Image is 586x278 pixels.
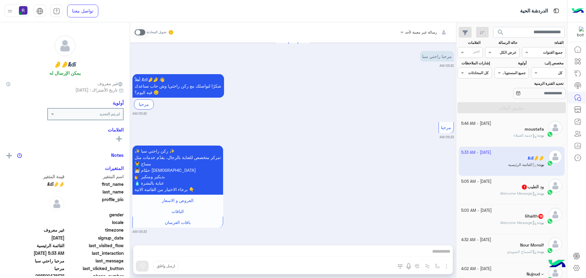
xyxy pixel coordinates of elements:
[6,153,12,158] img: add
[6,7,14,15] img: profile
[134,99,154,109] div: مرحبا
[132,229,147,234] small: 05:33 AM
[420,51,454,62] p: 10/10/2025, 5:32 AM
[461,121,491,127] small: [DATE] - 5:44 AM
[165,220,191,225] span: باقات العرسان
[548,208,562,222] img: defaultAdmin.png
[547,247,553,254] img: WhatsApp
[538,220,544,225] span: بوت
[6,250,64,256] span: 2025-10-10T02:33:08.812Z
[6,227,64,233] span: غير معروف
[162,198,194,203] span: العروض و الاسعار
[66,265,124,272] span: last_clicked_button
[500,220,537,225] span: Welcome Message
[538,133,544,138] span: بوت
[520,7,548,15] p: الدردشة الحية
[526,272,544,277] h5: Nujoud ~
[6,265,64,272] span: مرحبا
[537,133,544,138] b: :
[49,196,64,211] img: defaultAdmin.png
[66,250,124,256] span: last_interaction
[55,35,75,56] img: defaultAdmin.png
[547,189,553,195] img: WhatsApp
[458,102,566,113] button: تطبيق الفلاتر
[132,146,223,195] p: 10/10/2025, 5:33 AM
[6,211,64,218] span: null
[66,235,124,241] span: signup_date
[538,214,543,219] span: 18
[493,27,508,40] button: search
[66,227,124,233] span: timezone
[532,60,563,66] label: مخصص إلى:
[547,218,553,224] img: WhatsApp
[276,39,310,43] h6: [DATE]
[538,249,544,254] span: بوت
[547,131,553,137] img: WhatsApp
[513,133,537,138] span: خدمة العملاء
[521,184,544,190] h5: ود الطيب
[548,121,562,135] img: defaultAdmin.png
[440,135,454,139] small: 05:33 AM
[113,100,124,106] h6: أولوية
[548,179,562,193] img: defaultAdmin.png
[552,7,560,15] img: tab
[6,235,64,241] span: 2025-10-10T02:33:02.175Z
[522,185,527,190] span: 1
[67,5,98,17] a: تواصل معنا
[111,152,124,158] h6: Notes
[66,189,124,195] span: last_name
[66,173,124,180] span: اسم المتغير
[525,127,544,132] h5: moustafa
[572,5,584,17] img: Logo
[54,61,76,68] h5: Ædï🤌🤌
[548,237,562,251] img: defaultAdmin.png
[99,112,120,116] b: لم يتم التحديد
[66,211,124,218] span: gender
[146,30,167,35] small: تحويل المحادثة
[573,27,584,38] img: 322853014244696
[153,261,178,271] button: ارسل واغلق
[6,181,64,187] span: Ædï🤌🤌
[6,127,124,132] h6: العلامات
[50,5,63,17] a: tab
[507,249,537,254] span: المساج السويدي
[97,80,124,87] span: غير معروف
[53,8,60,15] img: tab
[537,191,544,196] b: :
[17,153,22,158] img: notes
[6,173,64,180] span: قيمة المتغير
[6,242,64,249] span: القائمة الرئيسية
[458,40,480,45] label: العلامات
[440,63,454,68] small: 05:32 AM
[105,165,124,171] h6: المتغيرات
[441,125,451,130] span: مرحبا
[66,242,124,249] span: last_visited_flow
[66,258,124,264] span: last_message
[461,179,491,185] small: [DATE] - 5:05 AM
[66,181,124,187] span: first_name
[497,29,504,36] span: search
[461,208,492,214] small: [DATE] - 5:00 AM
[461,237,491,243] small: [DATE] - 4:32 AM
[546,254,568,275] img: hulul-logo.png
[6,258,64,264] span: مرحبا راحتي سبا
[405,30,437,34] span: رسالة غير معينة لأحد
[495,60,526,66] label: أولوية
[66,196,124,210] span: profile_pic
[461,266,491,272] small: [DATE] - 4:02 AM
[538,191,544,196] span: بوت
[486,40,517,45] label: حالة الرسالة
[473,49,480,56] div: اختر
[36,8,43,15] img: tab
[132,74,224,98] p: 10/10/2025, 5:32 AM
[523,40,564,45] label: القناة:
[75,87,118,93] span: تاريخ الأشتراك : [DATE]
[172,209,184,214] span: الباقات
[6,219,64,226] span: null
[520,243,544,248] h5: Nour Monsif
[537,220,544,225] b: :
[525,214,544,219] h5: Ghaith
[19,6,27,15] img: userImage
[500,191,537,196] span: Welcome Message
[49,70,81,76] h6: يمكن الإرسال له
